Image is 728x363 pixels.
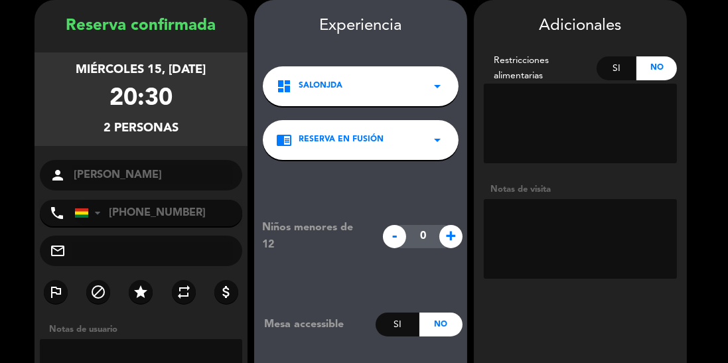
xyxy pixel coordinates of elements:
[484,53,597,84] div: Restricciones alimentarias
[75,200,106,226] div: Bolivia: +591
[218,284,234,300] i: attach_money
[254,13,467,39] div: Experiencia
[90,284,106,300] i: block
[429,132,445,148] i: arrow_drop_down
[42,323,248,336] div: Notas de usuario
[133,284,149,300] i: star
[35,13,248,39] div: Reserva confirmada
[104,119,179,138] div: 2 personas
[429,78,445,94] i: arrow_drop_down
[484,13,677,39] div: Adicionales
[439,225,463,248] span: +
[254,316,376,333] div: Mesa accessible
[109,80,173,119] div: 20:30
[50,243,66,259] i: mail_outline
[597,56,637,80] div: Si
[484,182,677,196] div: Notas de visita
[636,56,677,80] div: No
[299,133,384,147] span: Reserva en Fusión
[176,284,192,300] i: repeat
[276,132,292,148] i: chrome_reader_mode
[419,313,463,336] div: No
[376,313,419,336] div: Si
[276,78,292,94] i: dashboard
[76,60,206,80] div: miércoles 15, [DATE]
[48,284,64,300] i: outlined_flag
[49,205,65,221] i: phone
[50,167,66,183] i: person
[383,225,406,248] span: -
[299,80,342,93] span: SalonJDA
[252,219,376,254] div: Niños menores de 12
